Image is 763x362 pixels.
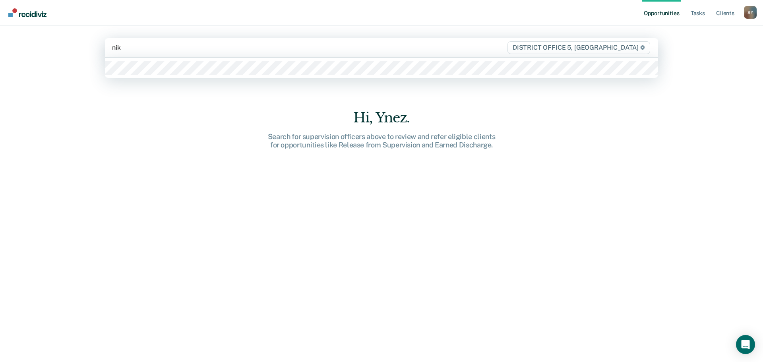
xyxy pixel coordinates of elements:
button: Profile dropdown button [744,6,757,19]
div: Hi, Ynez. [254,110,509,126]
div: Open Intercom Messenger [736,335,755,354]
img: Recidiviz [8,8,46,17]
div: Search for supervision officers above to review and refer eligible clients for opportunities like... [254,132,509,149]
div: S Y [744,6,757,19]
span: DISTRICT OFFICE 5, [GEOGRAPHIC_DATA] [507,41,650,54]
